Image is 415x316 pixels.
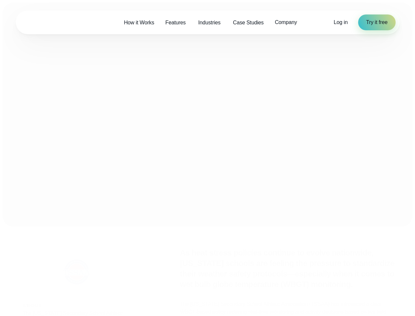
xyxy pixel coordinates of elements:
[124,19,154,27] span: How it Works
[366,18,387,26] span: Try it free
[233,19,264,27] span: Case Studies
[334,18,348,26] a: Log in
[198,19,220,27] span: Industries
[358,14,395,30] a: Try it free
[334,19,348,25] span: Log in
[275,18,297,26] span: Company
[118,16,160,29] a: How it Works
[165,19,186,27] span: Features
[227,16,269,29] a: Case Studies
